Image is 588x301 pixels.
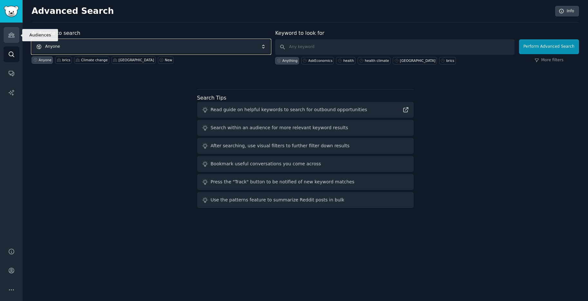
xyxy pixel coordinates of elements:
div: Anything [282,58,297,63]
div: health climate [365,58,389,63]
label: Keyword to look for [275,30,324,36]
div: Climate change [81,58,108,62]
div: brics [62,58,70,62]
button: Perform Advanced Search [519,39,579,54]
div: New [165,58,172,62]
div: Search within an audience for more relevant keyword results [211,124,348,131]
div: brics [446,58,454,63]
a: Info [555,6,579,17]
input: Any keyword [275,39,514,55]
button: Anyone [32,39,271,54]
a: More filters [535,57,564,63]
div: Press the "Track" button to be notified of new keyword matches [211,179,354,185]
div: Read guide on helpful keywords to search for outbound opportunities [211,106,367,113]
div: Use the patterns feature to summarize Reddit posts in bulk [211,197,344,203]
div: [GEOGRAPHIC_DATA] [119,58,154,62]
label: Search Tips [197,95,227,101]
div: After searching, use visual filters to further filter down results [211,142,350,149]
div: Anyone [39,58,52,62]
div: AskEconomics [308,58,333,63]
div: [GEOGRAPHIC_DATA] [400,58,435,63]
h2: Advanced Search [32,6,552,16]
label: Audience to search [32,30,80,36]
div: Bookmark useful conversations you come across [211,160,321,167]
img: GummySearch logo [4,6,19,17]
a: New [158,56,174,64]
div: health [343,58,354,63]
